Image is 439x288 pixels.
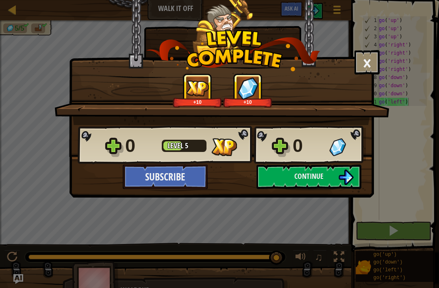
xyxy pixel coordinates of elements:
[123,165,208,189] button: Subscribe
[338,169,354,185] img: Continue
[174,99,220,105] div: +10
[146,30,320,71] img: level_complete.png
[256,165,361,189] button: Continue
[211,138,237,156] img: XP Gained
[329,138,346,156] img: Gems Gained
[237,77,259,99] img: Gems Gained
[186,80,209,96] img: XP Gained
[125,133,157,159] div: 0
[354,50,380,75] button: ×
[225,99,271,105] div: +10
[185,141,188,151] span: 5
[294,171,324,181] span: Continue
[293,133,324,159] div: 0
[167,141,185,151] span: Level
